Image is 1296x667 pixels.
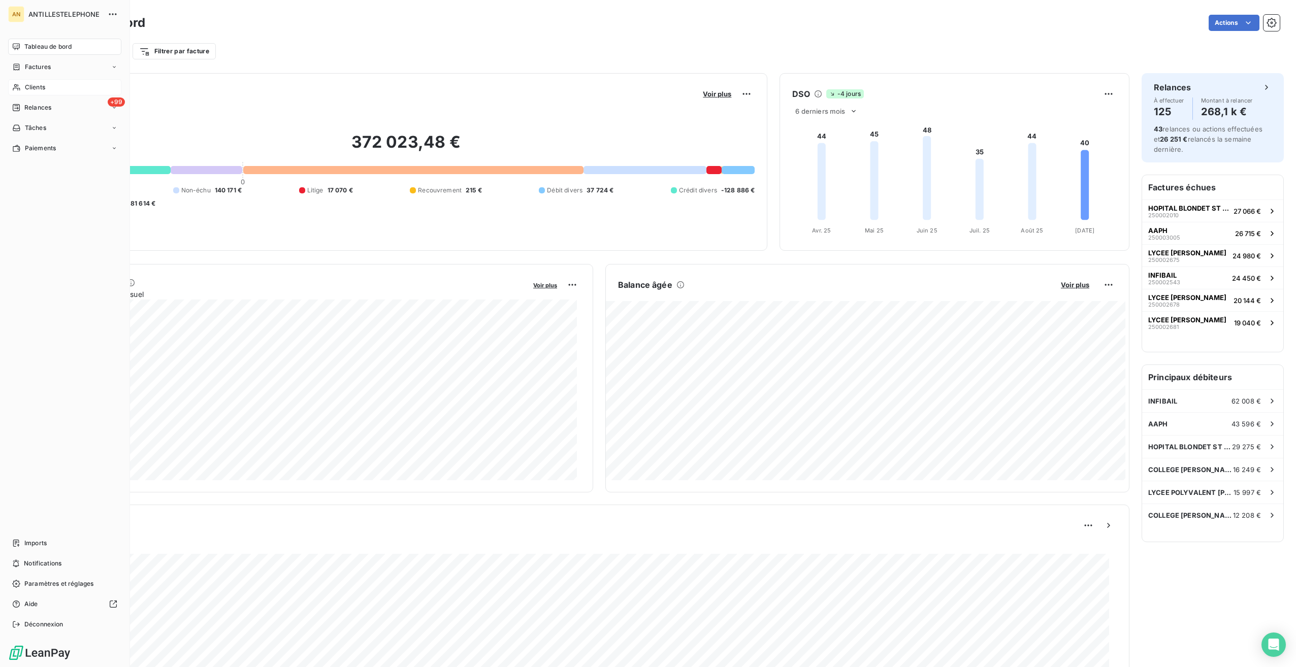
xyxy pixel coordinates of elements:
button: Voir plus [700,89,734,98]
span: Aide [24,599,38,609]
span: Débit divers [547,186,582,195]
span: 27 066 € [1234,207,1261,215]
span: COLLEGE [PERSON_NAME] [1148,511,1233,519]
span: Chiffre d'affaires mensuel [57,289,526,299]
span: -81 614 € [127,199,155,208]
button: LYCEE [PERSON_NAME]25000267820 144 € [1142,289,1283,311]
div: AN [8,6,24,22]
span: 17 070 € [328,186,353,195]
span: AAPH [1148,226,1168,235]
span: Déconnexion [24,620,63,629]
button: LYCEE [PERSON_NAME]25000268119 040 € [1142,311,1283,334]
span: Relances [24,103,51,112]
span: 215 € [466,186,482,195]
tspan: Juil. 25 [969,227,990,234]
span: Recouvrement [418,186,462,195]
button: Filtrer par facture [133,43,216,59]
span: 19 040 € [1234,319,1261,327]
button: Voir plus [1058,280,1092,289]
span: relances ou actions effectuées et relancés la semaine dernière. [1154,125,1262,153]
span: Tableau de bord [24,42,72,51]
span: Tâches [25,123,46,132]
span: 15 997 € [1234,488,1261,496]
span: 12 208 € [1233,511,1261,519]
button: INFIBAIL25000254324 450 € [1142,266,1283,289]
span: 250002675 [1148,257,1180,263]
span: Crédit divers [679,186,717,195]
span: Paramètres et réglages [24,579,93,588]
span: INFIBAIL [1148,397,1177,405]
span: INFIBAIL [1148,271,1177,279]
span: 140 171 € [215,186,242,195]
h6: Principaux débiteurs [1142,365,1283,389]
img: Logo LeanPay [8,645,71,661]
span: 6 derniers mois [795,107,845,115]
tspan: Mai 25 [865,227,884,234]
tspan: Août 25 [1021,227,1044,234]
span: HOPITAL BLONDET ST JOSEPH [1148,443,1232,451]
tspan: [DATE] [1076,227,1095,234]
span: LYCEE POLYVALENT [PERSON_NAME] [1148,488,1234,496]
span: Montant à relancer [1201,97,1253,104]
h6: DSO [792,88,809,100]
h4: 125 [1154,104,1184,120]
span: LYCEE [PERSON_NAME] [1148,293,1226,302]
span: À effectuer [1154,97,1184,104]
span: 26 251 € [1160,135,1187,143]
span: 24 450 € [1232,274,1261,282]
span: 37 724 € [587,186,613,195]
span: Voir plus [533,282,557,289]
span: 20 144 € [1234,296,1261,305]
span: 16 249 € [1233,465,1261,474]
tspan: Juin 25 [917,227,937,234]
button: HOPITAL BLONDET ST JOSEPH25000201027 066 € [1142,199,1283,222]
span: 26 715 € [1235,229,1261,238]
h2: 372 023,48 € [57,132,755,162]
span: 250002010 [1148,212,1179,218]
a: Aide [8,596,121,612]
span: 250002681 [1148,324,1179,330]
span: Voir plus [703,90,731,98]
h6: Factures échues [1142,175,1283,199]
span: LYCEE [PERSON_NAME] [1148,249,1226,257]
span: -4 jours [826,89,864,98]
span: 0 [241,178,245,186]
span: Notifications [24,559,61,568]
div: Open Intercom Messenger [1261,632,1286,657]
span: Non-échu [181,186,211,195]
span: AAPH [1148,420,1168,428]
span: Paiements [25,144,56,153]
span: 43 596 € [1232,420,1261,428]
tspan: Avr. 25 [813,227,831,234]
span: 29 275 € [1232,443,1261,451]
button: AAPH25000300526 715 € [1142,222,1283,244]
span: 43 [1154,125,1162,133]
button: LYCEE [PERSON_NAME]25000267524 980 € [1142,244,1283,266]
span: 250003005 [1148,235,1180,241]
span: 250002543 [1148,279,1180,285]
span: -128 886 € [721,186,755,195]
h6: Relances [1154,81,1191,93]
button: Actions [1209,15,1259,31]
span: Imports [24,539,47,548]
span: 62 008 € [1232,397,1261,405]
span: Factures [25,62,51,72]
span: +99 [108,97,125,107]
span: 24 980 € [1233,252,1261,260]
span: 250002678 [1148,302,1180,308]
span: Voir plus [1061,281,1089,289]
span: Clients [25,83,45,92]
span: ANTILLESTELEPHONE [28,10,102,18]
span: Litige [307,186,323,195]
h4: 268,1 k € [1201,104,1253,120]
span: COLLEGE [PERSON_NAME] [PERSON_NAME] [1148,465,1233,474]
h6: Balance âgée [618,279,672,291]
span: LYCEE [PERSON_NAME] [1148,316,1226,324]
button: Voir plus [530,280,560,289]
span: HOPITAL BLONDET ST JOSEPH [1148,204,1229,212]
